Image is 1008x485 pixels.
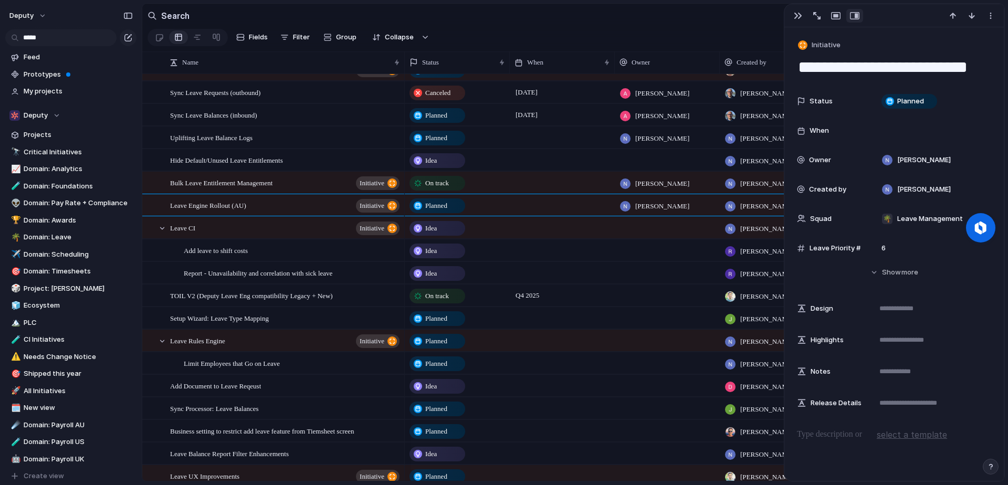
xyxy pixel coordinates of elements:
[9,368,20,379] button: 🎯
[24,164,133,174] span: Domain: Analytics
[797,263,991,282] button: Showmore
[385,32,414,43] span: Collapse
[184,267,332,279] span: Report - Unavailability and correlation with sick leave
[425,404,447,414] span: Planned
[527,57,543,68] span: When
[5,144,136,160] a: 🔭Critical Initiatives
[740,156,794,166] span: [PERSON_NAME]
[182,57,198,68] span: Name
[11,385,18,397] div: 🚀
[360,198,384,213] span: initiative
[5,383,136,399] div: 🚀All Initiatives
[170,289,333,301] span: TOIL V2 (Deputy Leave Eng compatibility Legacy + New)
[5,434,136,450] div: 🧪Domain: Payroll US
[425,201,447,211] span: Planned
[9,215,20,226] button: 🏆
[11,282,18,294] div: 🎲
[740,224,794,234] span: [PERSON_NAME]
[882,214,892,224] div: 🌴
[877,243,890,254] span: 6
[635,178,689,189] span: [PERSON_NAME]
[5,161,136,177] a: 📈Domain: Analytics
[5,281,136,297] div: 🎲Project: [PERSON_NAME]
[9,454,20,465] button: 🤖
[11,266,18,278] div: 🎯
[740,291,794,302] span: [PERSON_NAME]
[24,334,133,345] span: CI Initiatives
[810,243,860,254] span: Leave Priority #
[9,352,20,362] button: ⚠️
[425,336,447,346] span: Planned
[11,163,18,175] div: 📈
[336,32,356,43] span: Group
[24,232,133,242] span: Domain: Leave
[425,471,447,482] span: Planned
[740,314,794,324] span: [PERSON_NAME]
[24,300,133,311] span: Ecosystem
[24,437,133,447] span: Domain: Payroll US
[24,86,133,97] span: My projects
[882,267,901,278] span: Show
[5,127,136,143] a: Projects
[11,453,18,465] div: 🤖
[170,222,195,234] span: Leave CI
[356,176,400,190] button: initiative
[184,244,248,256] span: Add leave to shift costs
[809,184,846,195] span: Created by
[5,298,136,313] div: 🧊Ecosystem
[170,379,261,392] span: Add Document to Leave Reqeust
[9,437,20,447] button: 🧪
[11,146,18,158] div: 🔭
[5,349,136,365] a: ⚠️Needs Change Notice
[24,181,133,192] span: Domain: Foundations
[740,246,820,257] span: [PERSON_NAME][DEMOGRAPHIC_DATA]
[740,359,794,370] span: [PERSON_NAME]
[5,83,136,99] a: My projects
[513,289,542,302] span: Q4 2025
[24,454,133,465] span: Domain: Payroll UK
[24,318,133,328] span: PLC
[24,147,133,157] span: Critical Initiatives
[170,334,225,346] span: Leave Rules Engine
[632,57,650,68] span: Owner
[24,69,133,80] span: Prototypes
[513,86,540,99] span: [DATE]
[811,398,862,408] span: Release Details
[811,366,831,377] span: Notes
[422,57,439,68] span: Status
[161,9,190,22] h2: Search
[24,249,133,260] span: Domain: Scheduling
[24,283,133,294] span: Project: [PERSON_NAME]
[635,88,689,99] span: [PERSON_NAME]
[170,131,253,143] span: Uplifting Leave Balance Logs
[740,201,794,212] span: [PERSON_NAME]
[11,317,18,329] div: 🏔️
[5,417,136,433] div: ☄️Domain: Payroll AU
[11,402,18,414] div: 🗓️
[11,436,18,448] div: 🧪
[740,382,794,392] span: [PERSON_NAME]
[425,110,447,121] span: Planned
[5,178,136,194] a: 🧪Domain: Foundations
[875,427,949,442] button: select a template
[5,451,136,467] div: 🤖Domain: Payroll UK
[740,178,794,189] span: [PERSON_NAME]
[425,133,447,143] span: Planned
[737,57,766,68] span: Created by
[5,400,136,416] a: 🗓️New view
[11,334,18,346] div: 🧪
[425,381,437,392] span: Idea
[170,312,269,324] span: Setup Wizard: Leave Type Mapping
[5,247,136,262] div: ✈️Domain: Scheduling
[877,428,947,441] span: select a template
[5,195,136,211] div: 👽Domain: Pay Rate + Compliance
[356,199,400,213] button: initiative
[318,29,362,46] button: Group
[170,402,259,414] span: Sync Processor: Leave Balances
[425,88,450,98] span: Canceled
[360,334,384,349] span: initiative
[5,67,136,82] a: Prototypes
